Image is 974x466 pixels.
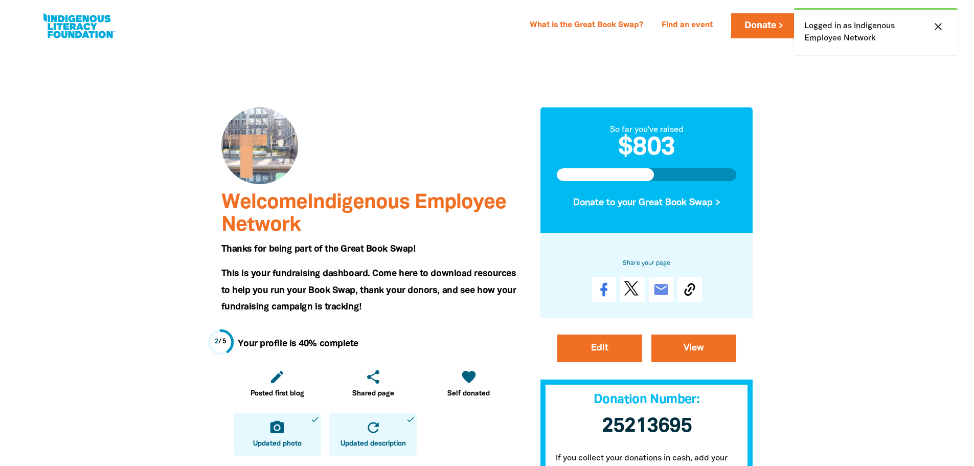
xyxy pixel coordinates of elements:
[406,415,415,424] i: done
[929,20,947,33] button: close
[602,417,692,436] span: 25213695
[557,124,737,136] div: So far you've raised
[651,335,736,362] a: View
[221,270,516,311] span: This is your fundraising dashboard. Come here to download resources to help you run your Book Swa...
[677,277,702,302] button: Copy Link
[215,339,219,345] span: 2
[731,13,796,38] a: Donate
[461,369,477,385] i: favorite
[425,363,512,405] a: favoriteSelf donated
[594,394,699,406] span: Donation Number:
[557,136,737,161] h2: $803
[653,281,669,298] i: email
[221,245,416,253] span: Thanks for being part of the Great Book Swap!
[620,277,645,302] a: Post
[365,369,381,385] i: share
[221,193,506,235] span: Welcome Indigenous Employee Network
[269,369,285,385] i: edit
[269,419,285,436] i: camera_alt
[329,413,417,456] a: refreshUpdated descriptiondone
[341,439,406,449] span: Updated description
[238,340,358,348] strong: Your profile is 40% complete
[649,277,673,302] a: email
[352,389,394,399] span: Shared page
[251,389,304,399] span: Posted first blog
[310,415,320,424] i: done
[557,258,737,269] h6: Share your page
[794,8,958,55] div: Logged in as Indigenous Employee Network
[932,20,944,33] i: close
[524,17,649,34] a: What is the Great Book Swap?
[234,363,321,405] a: editPosted first blog
[557,189,737,217] button: Donate to your Great Book Swap >
[447,389,490,399] span: Self donated
[365,419,381,436] i: refresh
[253,439,302,449] span: Updated photo
[215,337,226,347] div: / 5
[329,363,417,405] a: shareShared page
[234,413,321,456] a: camera_altUpdated photodone
[655,17,719,34] a: Find an event
[592,277,616,302] a: Share
[557,335,642,362] a: Edit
